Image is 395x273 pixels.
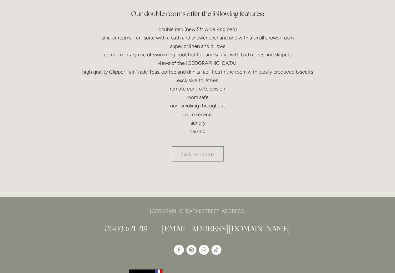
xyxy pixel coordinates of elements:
a: back to rooms [172,146,224,162]
p: double bed (new 5ft wide king bed) smaller rooms - en-suite with a bath and shower over and one w... [48,25,347,136]
a: Losehill House Hotel & Spa [174,245,184,255]
a: Instagram [199,245,209,255]
p: [GEOGRAPHIC_DATA][STREET_ADDRESS] [48,207,347,215]
a: [EMAIL_ADDRESS][DOMAIN_NAME] [162,224,291,234]
a: 01433 621 219 [104,224,148,234]
a: Pinterest [186,245,196,255]
a: TikTok [211,245,221,255]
